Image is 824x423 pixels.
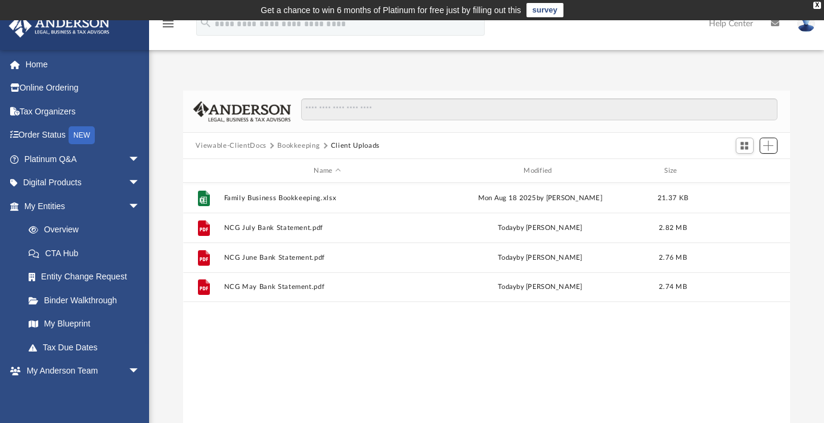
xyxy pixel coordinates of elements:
button: Bookkeeping [277,141,320,151]
a: Overview [17,218,158,242]
div: Mon Aug 18 2025 by [PERSON_NAME] [436,193,644,204]
img: Anderson Advisors Platinum Portal [5,14,113,38]
a: Tax Due Dates [17,335,158,359]
a: My Blueprint [17,312,152,336]
div: id [702,166,785,176]
span: 2.74 MB [659,284,687,290]
div: Modified [436,166,643,176]
div: by [PERSON_NAME] [436,253,644,263]
div: Name [223,166,430,176]
a: survey [526,3,563,17]
span: 2.82 MB [659,225,687,231]
span: 2.76 MB [659,254,687,261]
i: search [199,16,212,29]
span: arrow_drop_down [128,194,152,219]
div: close [813,2,821,9]
span: 21.37 KB [658,195,688,201]
a: Order StatusNEW [8,123,158,148]
a: My Entitiesarrow_drop_down [8,194,158,218]
a: Online Ordering [8,76,158,100]
a: Binder Walkthrough [17,288,158,312]
i: menu [161,17,175,31]
div: by [PERSON_NAME] [436,282,644,293]
a: Platinum Q&Aarrow_drop_down [8,147,158,171]
a: Entity Change Request [17,265,158,289]
button: NCG June Bank Statement.pdf [224,254,431,262]
input: Search files and folders [301,98,777,121]
span: arrow_drop_down [128,359,152,384]
a: My Anderson Teamarrow_drop_down [8,359,152,383]
a: My Anderson Team [17,382,146,406]
a: Tax Organizers [8,99,158,123]
div: by [PERSON_NAME] [436,223,644,234]
div: Size [649,166,696,176]
button: Client Uploads [331,141,380,151]
button: NCG May Bank Statement.pdf [224,283,431,291]
a: Digital Productsarrow_drop_down [8,171,158,195]
button: Add [760,138,777,154]
a: Home [8,52,158,76]
span: arrow_drop_down [128,171,152,195]
div: Get a chance to win 6 months of Platinum for free just by filling out this [261,3,521,17]
div: id [188,166,218,176]
a: CTA Hub [17,241,158,265]
div: NEW [69,126,95,144]
span: today [498,254,516,261]
span: arrow_drop_down [128,147,152,172]
span: today [498,225,516,231]
button: Viewable-ClientDocs [196,141,266,151]
a: menu [161,23,175,31]
button: NCG July Bank Statement.pdf [224,224,431,232]
button: Switch to Grid View [736,138,754,154]
img: User Pic [797,15,815,32]
span: today [498,284,516,290]
button: Family Business Bookkeeping.xlsx [224,194,431,202]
